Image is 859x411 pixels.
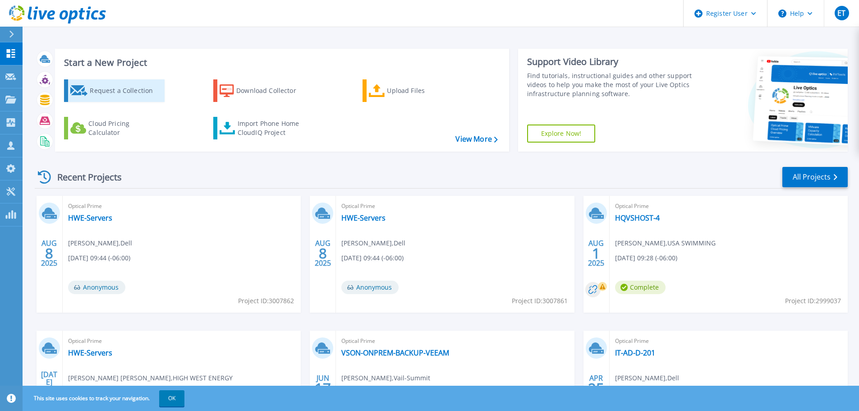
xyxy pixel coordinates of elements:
[68,201,295,211] span: Optical Prime
[68,238,132,248] span: [PERSON_NAME] , Dell
[68,373,233,383] span: [PERSON_NAME] [PERSON_NAME] , HIGH WEST ENERGY
[159,390,184,406] button: OK
[314,372,331,405] div: JUN 2025
[68,336,295,346] span: Optical Prime
[35,166,134,188] div: Recent Projects
[315,384,331,392] span: 17
[64,79,165,102] a: Request a Collection
[341,281,399,294] span: Anonymous
[588,372,605,405] div: APR 2025
[615,373,679,383] span: [PERSON_NAME] , Dell
[341,213,386,222] a: HWE-Servers
[341,201,569,211] span: Optical Prime
[615,201,842,211] span: Optical Prime
[837,9,845,17] span: ET
[341,253,404,263] span: [DATE] 09:44 (-06:00)
[341,348,449,357] a: VSON-ONPREM-BACKUP-VEEAM
[592,249,600,257] span: 1
[785,296,841,306] span: Project ID: 2999037
[782,167,848,187] a: All Projects
[527,56,695,68] div: Support Video Library
[45,249,53,257] span: 8
[387,82,459,100] div: Upload Files
[68,348,112,357] a: HWE-Servers
[238,119,308,137] div: Import Phone Home CloudIQ Project
[64,117,165,139] a: Cloud Pricing Calculator
[527,71,695,98] div: Find tutorials, instructional guides and other support videos to help you make the most of your L...
[68,213,112,222] a: HWE-Servers
[64,58,497,68] h3: Start a New Project
[41,372,58,405] div: [DATE] 2025
[527,125,596,143] a: Explore Now!
[588,384,604,392] span: 25
[455,135,497,143] a: View More
[25,390,184,406] span: This site uses cookies to track your navigation.
[319,249,327,257] span: 8
[615,213,660,222] a: HQVSHOST-4
[615,253,677,263] span: [DATE] 09:28 (-06:00)
[341,238,405,248] span: [PERSON_NAME] , Dell
[213,79,314,102] a: Download Collector
[512,296,568,306] span: Project ID: 3007861
[615,336,842,346] span: Optical Prime
[90,82,162,100] div: Request a Collection
[238,296,294,306] span: Project ID: 3007862
[41,237,58,270] div: AUG 2025
[88,119,161,137] div: Cloud Pricing Calculator
[615,238,716,248] span: [PERSON_NAME] , USA SWIMMING
[363,79,463,102] a: Upload Files
[615,281,666,294] span: Complete
[314,237,331,270] div: AUG 2025
[68,281,125,294] span: Anonymous
[236,82,308,100] div: Download Collector
[68,253,130,263] span: [DATE] 09:44 (-06:00)
[588,237,605,270] div: AUG 2025
[341,373,430,383] span: [PERSON_NAME] , Vail-Summit
[615,348,655,357] a: IT-AD-D-201
[341,336,569,346] span: Optical Prime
